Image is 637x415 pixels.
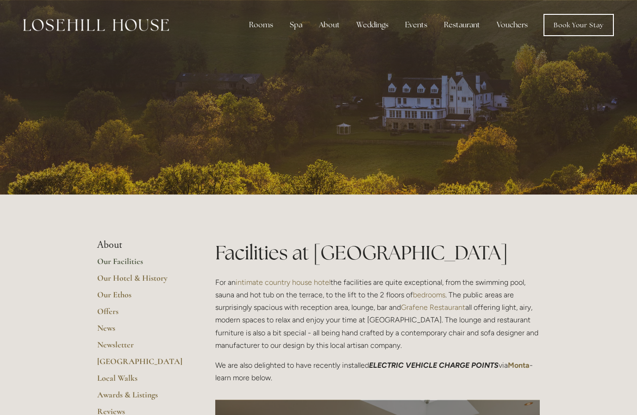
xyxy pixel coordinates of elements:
a: Local Walks [97,373,186,390]
a: Our Hotel & History [97,273,186,289]
p: We are also delighted to have recently installed via - learn more below. [215,359,540,384]
a: Our Facilities [97,256,186,273]
a: Offers [97,306,186,323]
img: Losehill House [23,19,169,31]
div: Rooms [242,16,281,34]
a: Vouchers [489,16,535,34]
a: News [97,323,186,340]
a: Awards & Listings [97,390,186,406]
div: Events [398,16,435,34]
a: Book Your Stay [543,14,614,36]
a: Grafene Restaurant [401,303,465,312]
a: bedrooms [413,290,445,299]
a: [GEOGRAPHIC_DATA] [97,356,186,373]
div: Spa [282,16,310,34]
a: Monta [508,361,530,370]
a: Our Ethos [97,289,186,306]
div: Restaurant [437,16,487,34]
div: Weddings [349,16,396,34]
a: Newsletter [97,340,186,356]
a: intimate country house hotel [236,278,331,287]
li: About [97,239,186,251]
div: About [312,16,347,34]
em: ELECTRIC VEHICLE CHARGE POINTS [369,361,499,370]
p: For an the facilities are quite exceptional, from the swimming pool, sauna and hot tub on the ter... [215,276,540,352]
h1: Facilities at [GEOGRAPHIC_DATA] [215,239,540,266]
